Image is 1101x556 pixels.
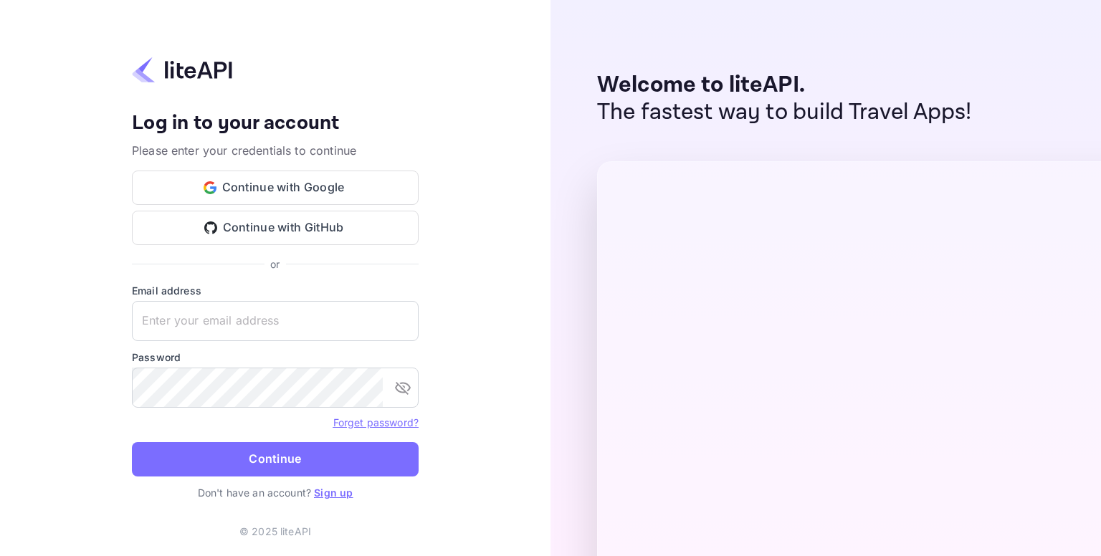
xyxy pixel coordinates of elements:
input: Enter your email address [132,301,419,341]
a: Forget password? [333,415,419,429]
p: Don't have an account? [132,485,419,500]
p: or [270,257,280,272]
button: Continue with Google [132,171,419,205]
img: liteapi [132,56,232,84]
a: Forget password? [333,416,419,428]
button: Continue with GitHub [132,211,419,245]
h4: Log in to your account [132,111,419,136]
a: Sign up [314,486,353,499]
label: Password [132,350,419,365]
p: © 2025 liteAPI [239,524,311,539]
label: Email address [132,283,419,298]
p: Welcome to liteAPI. [597,72,972,99]
button: toggle password visibility [389,373,417,402]
p: Please enter your credentials to continue [132,142,419,159]
button: Continue [132,442,419,476]
p: The fastest way to build Travel Apps! [597,99,972,126]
